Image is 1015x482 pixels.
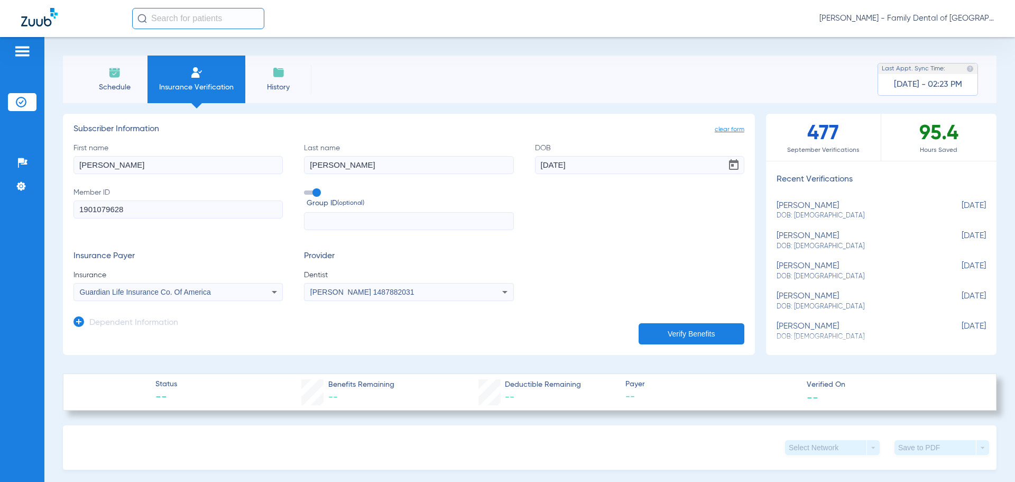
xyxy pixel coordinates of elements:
span: Schedule [89,82,140,93]
span: History [253,82,303,93]
label: First name [73,143,283,174]
span: Payer [625,379,798,390]
div: [PERSON_NAME] [777,231,933,251]
span: -- [505,393,514,402]
button: Open calendar [723,154,744,176]
label: Member ID [73,187,283,231]
span: clear form [715,124,744,135]
input: First name [73,156,283,174]
span: DOB: [DEMOGRAPHIC_DATA] [777,302,933,312]
label: DOB [535,143,744,174]
span: Guardian Life Insurance Co. Of America [80,288,211,296]
div: [PERSON_NAME] [777,322,933,341]
span: Last Appt. Sync Time: [882,63,945,74]
span: DOB: [DEMOGRAPHIC_DATA] [777,211,933,221]
h3: Dependent Information [89,318,178,329]
span: -- [328,393,338,402]
span: DOB: [DEMOGRAPHIC_DATA] [777,272,933,281]
input: Member ID [73,201,283,219]
button: Verify Benefits [639,323,744,344]
span: Dentist [304,270,513,280]
span: Hours Saved [881,145,996,156]
div: [PERSON_NAME] [777,261,933,281]
span: [DATE] [933,201,986,221]
span: -- [625,390,798,404]
h3: Subscriber Information [73,124,744,135]
span: [PERSON_NAME] 1487882031 [310,288,414,296]
span: [DATE] - 02:23 PM [894,79,962,90]
span: Verified On [807,379,979,390]
input: Last name [304,156,513,174]
span: September Verifications [766,145,881,156]
span: Insurance [73,270,283,280]
div: [PERSON_NAME] [777,292,933,311]
span: -- [807,392,818,403]
div: 95.4 [881,114,996,161]
span: [DATE] [933,231,986,251]
span: [PERSON_NAME] - Family Dental of [GEOGRAPHIC_DATA] [819,13,994,24]
h3: Recent Verifications [766,175,996,185]
span: DOB: [DEMOGRAPHIC_DATA] [777,332,933,342]
img: Zuub Logo [21,8,58,26]
span: Insurance Verification [155,82,237,93]
span: [DATE] [933,322,986,341]
h3: Provider [304,251,513,262]
img: History [272,66,285,79]
div: 477 [766,114,881,161]
span: Group ID [307,198,513,209]
img: Schedule [108,66,121,79]
label: Last name [304,143,513,174]
img: Manual Insurance Verification [190,66,203,79]
h3: Insurance Payer [73,251,283,262]
small: (optional) [337,198,364,209]
div: [PERSON_NAME] [777,201,933,221]
img: hamburger-icon [14,45,31,58]
span: Status [155,379,177,390]
input: DOBOpen calendar [535,156,744,174]
span: DOB: [DEMOGRAPHIC_DATA] [777,242,933,251]
span: Deductible Remaining [505,379,581,390]
input: Search for patients [132,8,264,29]
span: [DATE] [933,292,986,311]
span: Benefits Remaining [328,379,394,390]
span: [DATE] [933,261,986,281]
img: last sync help info [966,65,974,72]
img: Search Icon [137,14,147,23]
span: -- [155,390,177,405]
